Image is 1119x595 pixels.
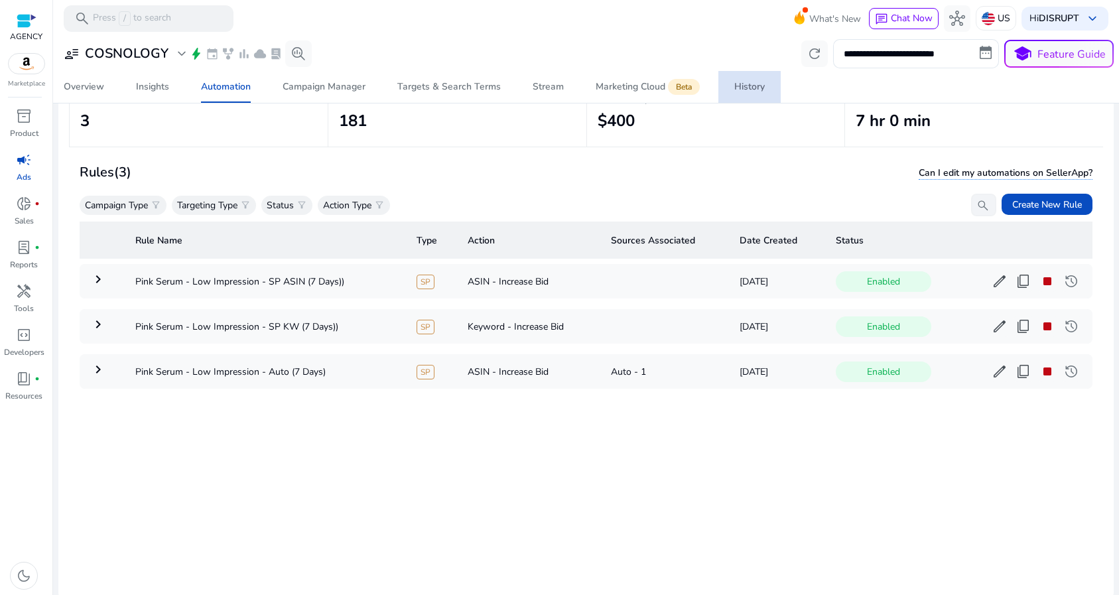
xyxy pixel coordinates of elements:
span: fiber_manual_record [34,245,40,250]
td: [DATE] [729,309,825,344]
span: code_blocks [16,327,32,343]
th: Status [825,222,1092,259]
button: stop [1037,271,1058,292]
span: Can I edit my automations on SellerApp? [919,166,1092,180]
span: Create New Rule [1012,198,1082,212]
div: Auto - 1 [611,365,718,379]
span: book_4 [16,371,32,387]
span: event [206,47,219,60]
span: edit [992,318,1008,334]
p: Sales [15,215,34,227]
h3: Rules (3) [80,165,131,180]
span: filter_alt [240,200,251,210]
button: search_insights [285,40,312,67]
span: SP [417,275,434,289]
th: Sources Associated [600,222,729,259]
td: Keyword - Increase Bid [457,309,600,344]
th: Rule Name [125,222,406,259]
span: lab_profile [269,47,283,60]
button: content_copy [1013,316,1034,337]
h2: 7 hr 0 min [856,111,1092,131]
p: Marketplace [8,79,45,89]
span: content_copy [1016,318,1031,334]
span: What's New [809,7,861,31]
p: Press to search [93,11,171,26]
div: Targets & Search Terms [397,82,501,92]
span: search [74,11,90,27]
p: AGENCY [10,31,42,42]
span: bar_chart [237,47,251,60]
span: SP [417,320,434,334]
button: stop [1037,316,1058,337]
th: Type [406,222,457,259]
p: US [998,7,1010,30]
span: donut_small [16,196,32,212]
b: DISRUPT [1039,12,1079,25]
span: dark_mode [16,568,32,584]
p: Hi [1029,14,1079,23]
button: content_copy [1013,271,1034,292]
td: Pink Serum - Low Impression - SP KW (7 Days)) [125,309,406,344]
p: Action Type [323,198,371,212]
h3: COSNOLOGY [85,46,168,62]
button: edit [989,316,1010,337]
span: content_copy [1016,273,1031,289]
span: hub [949,11,965,27]
span: keyboard_arrow_down [1085,11,1100,27]
span: Enabled [836,271,931,292]
button: Create New Rule [1002,194,1092,215]
button: edit [989,361,1010,382]
button: edit [989,271,1010,292]
span: search_insights [291,46,306,62]
td: [DATE] [729,354,825,389]
span: lab_profile [16,239,32,255]
div: Automation [201,82,251,92]
span: handyman [16,283,32,299]
span: user_attributes [64,46,80,62]
span: school [1013,44,1032,64]
span: Beta [668,79,700,95]
span: search [976,199,990,212]
p: Resources [5,390,42,402]
button: schoolFeature Guide [1004,40,1114,68]
p: Campaign Type [85,198,148,212]
h2: $400 [598,111,834,131]
span: campaign [16,152,32,168]
span: family_history [222,47,235,60]
button: history [1061,361,1082,382]
span: refresh [807,46,823,62]
p: Developers [4,346,44,358]
span: edit [992,364,1008,379]
p: Ads [17,171,31,183]
span: chat [875,13,888,26]
td: Pink Serum - Low Impression - Auto (7 Days) [125,354,406,389]
p: Tools [14,302,34,314]
span: stop [1039,318,1055,334]
span: bolt [190,47,203,60]
div: History [734,82,765,92]
td: ASIN - Increase Bid [457,264,600,298]
mat-icon: keyboard_arrow_right [90,271,106,287]
span: stop [1039,364,1055,379]
button: hub [944,5,970,32]
p: Reports [10,259,38,271]
p: Product [10,127,38,139]
span: fiber_manual_record [34,376,40,381]
th: Date Created [729,222,825,259]
h2: 3 [80,111,317,131]
span: stop [1039,273,1055,289]
span: content_copy [1016,364,1031,379]
button: history [1061,271,1082,292]
span: expand_more [174,46,190,62]
img: us.svg [982,12,995,25]
p: Status [267,198,294,212]
span: edit [992,273,1008,289]
span: filter_alt [151,200,161,210]
div: Marketing Cloud [596,82,702,92]
img: amazon.svg [9,54,44,74]
td: ASIN - Increase Bid [457,354,600,389]
span: SP [417,365,434,379]
div: Overview [64,82,104,92]
div: Stream [533,82,564,92]
span: history [1063,273,1079,289]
